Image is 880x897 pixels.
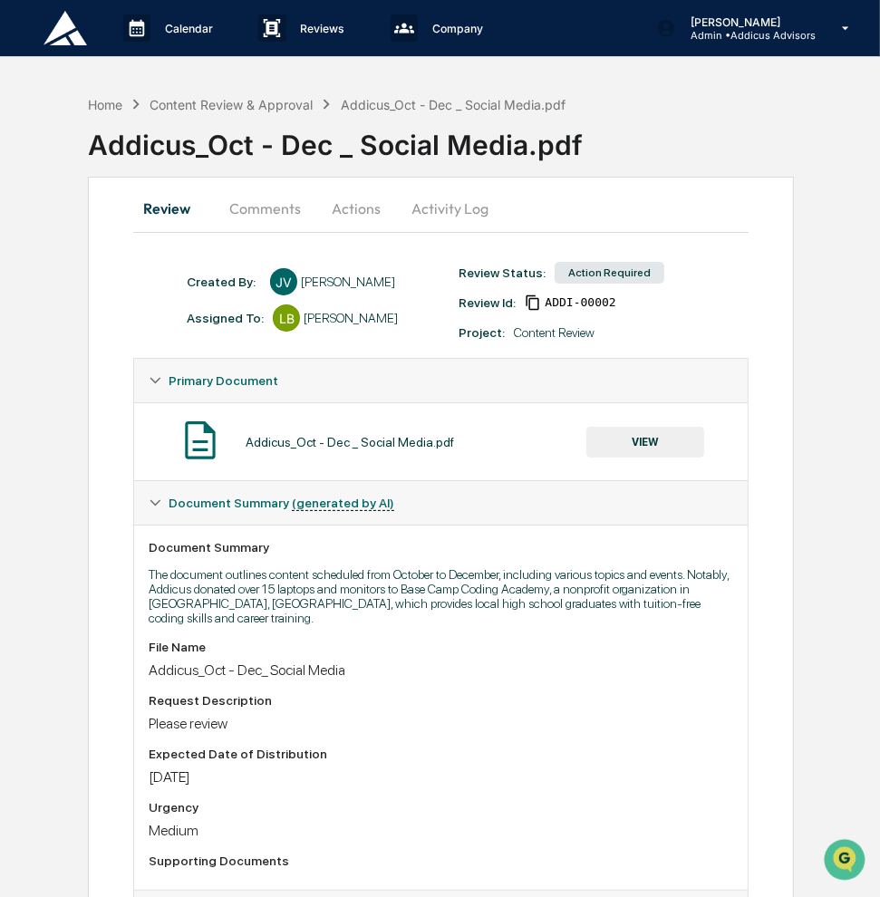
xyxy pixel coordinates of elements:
p: The document outlines content scheduled from October to December, including various topics and ev... [149,567,734,625]
span: Preclearance [36,370,117,388]
div: Primary Document [134,359,749,402]
div: Addicus_Oct - Dec _ Social Media.pdf [88,114,880,161]
div: Content Review & Approval [150,97,313,112]
div: Expected Date of Distribution [149,747,734,761]
button: Review [133,187,215,230]
div: Content Review [514,325,595,340]
button: Start new chat [308,143,330,165]
span: [PERSON_NAME] [56,294,147,309]
img: 1746055101610-c473b297-6a78-478c-a979-82029cc54cd1 [36,246,51,261]
div: Urgency [149,800,734,815]
span: Document Summary [169,496,394,510]
span: • [150,294,157,309]
div: Supporting Documents [149,854,734,868]
a: 🖐️Preclearance [11,362,124,395]
img: 4531339965365_218c74b014194aa58b9b_72.jpg [38,138,71,170]
div: JV [270,268,297,295]
div: Addicus_Oct - Dec_ Social Media [149,661,734,679]
img: logo [44,11,87,45]
img: Jack Rasmussen [18,228,47,257]
button: Activity Log [397,187,503,230]
img: 1746055101610-c473b297-6a78-478c-a979-82029cc54cd1 [18,138,51,170]
span: [DATE] [160,294,198,309]
div: Review Status: [459,265,546,280]
div: Primary Document [134,402,749,480]
p: [PERSON_NAME] [676,15,816,29]
div: secondary tabs example [133,187,749,230]
div: Created By: ‎ ‎ [187,275,261,289]
div: Assigned To: [187,311,264,325]
span: • [150,246,157,260]
img: Jack Rasmussen [18,277,47,306]
span: Pylon [180,448,219,462]
div: We're available if you need us! [82,156,249,170]
span: Data Lookup [36,404,114,422]
div: Past conversations [18,200,121,215]
button: See all [281,197,330,218]
div: Please review [149,715,734,732]
span: [DATE] [160,246,198,260]
div: [PERSON_NAME] [304,311,398,325]
iframe: Open customer support [822,837,871,886]
div: Request Description [149,693,734,708]
div: 🔎 [18,406,33,420]
div: Document Summary (generated by AI) [134,481,749,525]
button: Comments [215,187,315,230]
p: Company [418,22,492,35]
div: Start new chat [82,138,297,156]
div: File Name [149,640,734,654]
p: Admin • Addicus Advisors [676,29,816,42]
p: Reviews [286,22,354,35]
img: Document Icon [178,418,223,463]
div: Home [88,97,122,112]
div: Project: [459,325,505,340]
span: Primary Document [169,373,278,388]
span: 744e7310-27c8-47f6-821a-238c6944770d [545,295,615,310]
a: 🔎Data Lookup [11,397,121,429]
div: [DATE] [149,768,734,786]
div: LB [273,304,300,332]
div: [PERSON_NAME] [301,275,395,289]
u: (generated by AI) [292,496,394,511]
div: Document Summary [149,540,734,555]
p: How can we help? [18,37,330,66]
div: Document Summary (generated by AI) [134,525,749,890]
a: 🗄️Attestations [124,362,232,395]
div: Medium [149,822,734,839]
span: [PERSON_NAME] [56,246,147,260]
button: Actions [315,187,397,230]
img: 1746055101610-c473b297-6a78-478c-a979-82029cc54cd1 [36,295,51,310]
span: Attestations [150,370,225,388]
p: Calendar [150,22,222,35]
div: Action Required [555,262,664,284]
button: VIEW [586,427,704,458]
div: 🗄️ [131,371,146,386]
a: Powered byPylon [128,448,219,462]
div: 🖐️ [18,371,33,386]
div: Addicus_Oct - Dec _ Social Media.pdf [341,97,566,112]
div: Addicus_Oct - Dec _ Social Media.pdf [246,435,454,449]
div: Review Id: [459,295,516,310]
